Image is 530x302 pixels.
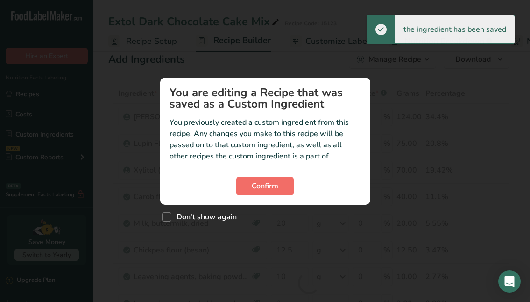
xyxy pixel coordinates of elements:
[498,270,521,293] div: Open Intercom Messenger
[171,212,237,222] span: Don't show again
[170,87,361,109] h1: You are editing a Recipe that was saved as a Custom Ingredient
[236,177,294,195] button: Confirm
[170,117,361,162] p: You previously created a custom ingredient from this recipe. Any changes you make to this recipe ...
[395,15,515,43] div: the ingredient has been saved
[252,180,278,192] span: Confirm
